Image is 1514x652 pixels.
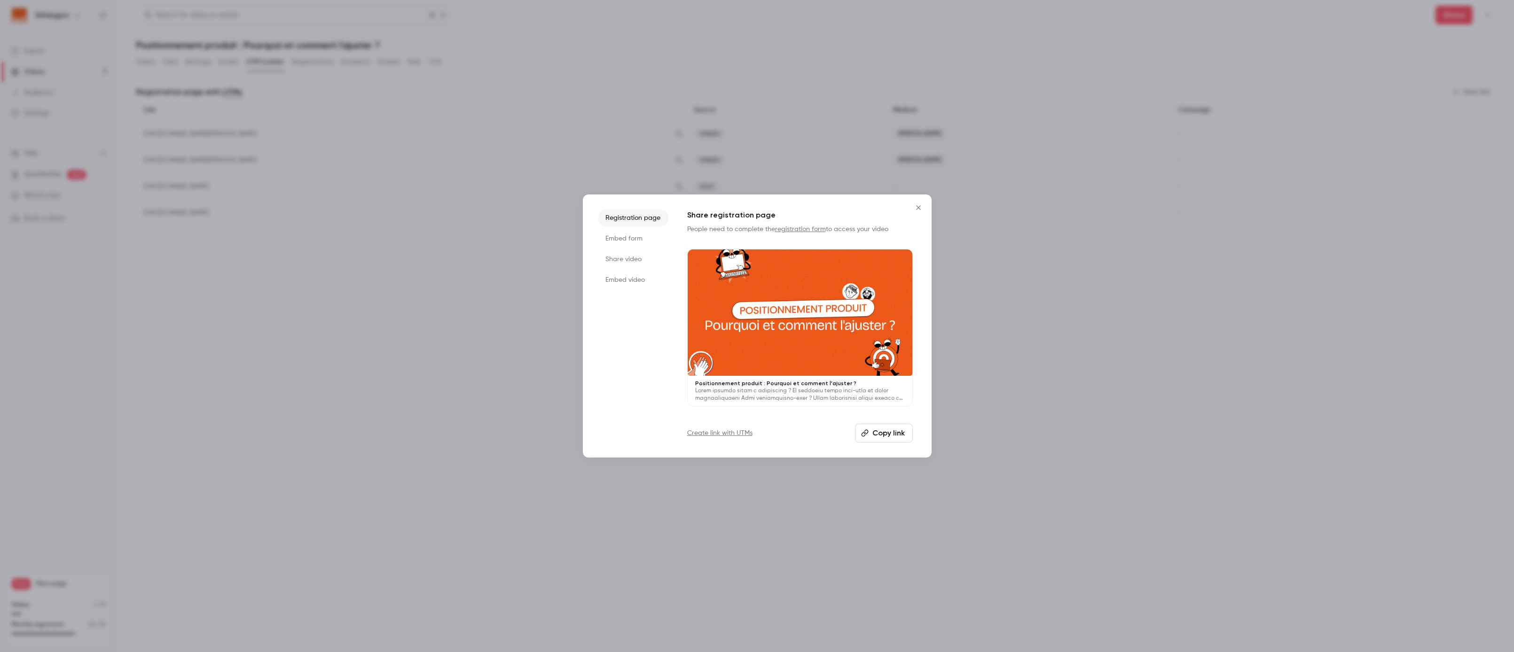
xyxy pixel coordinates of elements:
[695,387,905,402] p: Lorem ipsumdo sitam c adipiscing ? El seddoeiu tempo inci-utla et dolor magnaaliquaeni Admi venia...
[775,226,826,233] a: registration form
[687,249,913,406] a: Positionnement produit : Pourquoi et comment l'ajuster ?Lorem ipsumdo sitam c adipiscing ? El sed...
[598,272,668,288] li: Embed video
[598,230,668,247] li: Embed form
[598,251,668,268] li: Share video
[687,225,913,234] p: People need to complete the to access your video
[598,210,668,226] li: Registration page
[687,428,753,438] a: Create link with UTMs
[687,210,913,221] h1: Share registration page
[695,380,905,387] p: Positionnement produit : Pourquoi et comment l'ajuster ?
[855,424,913,442] button: Copy link
[909,198,928,217] button: Close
